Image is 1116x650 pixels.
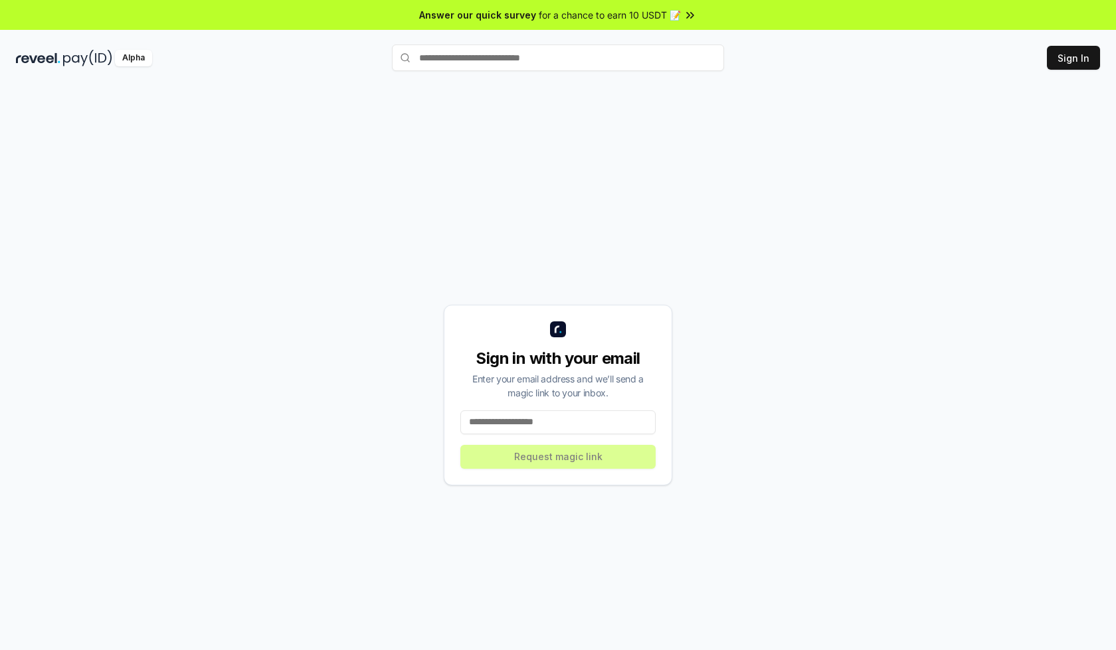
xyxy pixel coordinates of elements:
[539,8,681,22] span: for a chance to earn 10 USDT 📝
[115,50,152,66] div: Alpha
[460,372,656,400] div: Enter your email address and we’ll send a magic link to your inbox.
[16,50,60,66] img: reveel_dark
[550,321,566,337] img: logo_small
[460,348,656,369] div: Sign in with your email
[419,8,536,22] span: Answer our quick survey
[1047,46,1100,70] button: Sign In
[63,50,112,66] img: pay_id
